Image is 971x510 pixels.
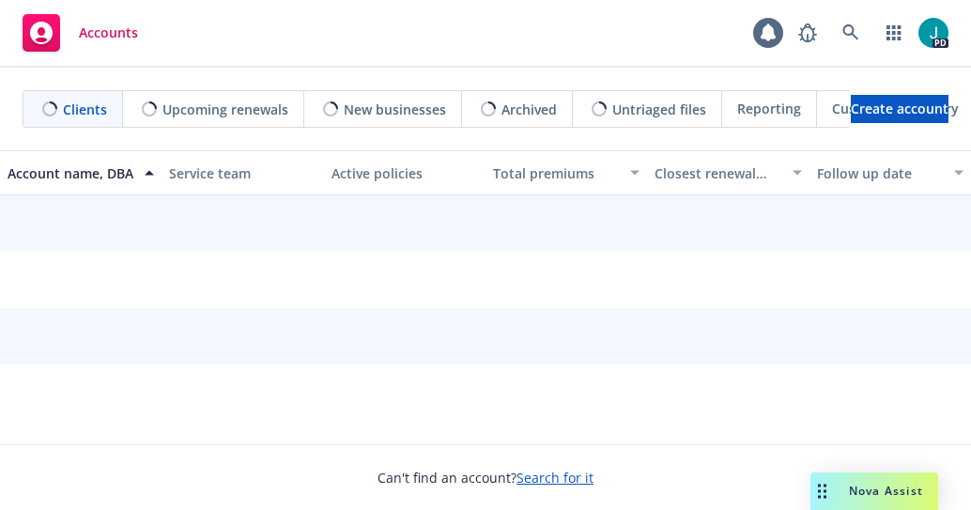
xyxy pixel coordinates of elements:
[493,163,619,183] div: Total premiums
[344,100,446,119] span: New businesses
[324,150,485,195] button: Active policies
[331,163,478,183] div: Active policies
[810,472,938,510] button: Nova Assist
[647,150,809,195] button: Closest renewal date
[809,150,971,195] button: Follow up date
[612,100,706,119] span: Untriaged files
[501,100,557,119] span: Archived
[485,150,647,195] button: Total premiums
[655,163,780,183] div: Closest renewal date
[810,472,834,510] div: Drag to move
[875,14,913,52] a: Switch app
[8,163,133,183] div: Account name, DBA
[169,163,316,183] div: Service team
[162,100,288,119] span: Upcoming renewals
[832,14,870,52] a: Search
[849,483,923,499] span: Nova Assist
[63,100,107,119] span: Clients
[737,99,801,118] span: Reporting
[789,14,826,52] a: Report a Bug
[15,7,146,59] a: Accounts
[851,95,948,123] a: Create account
[162,150,323,195] button: Service team
[832,99,959,118] span: Customer Directory
[851,91,948,127] span: Create account
[918,18,948,48] img: photo
[516,469,593,487] a: Search for it
[817,163,943,183] div: Follow up date
[378,468,593,487] span: Can't find an account?
[79,25,138,40] span: Accounts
